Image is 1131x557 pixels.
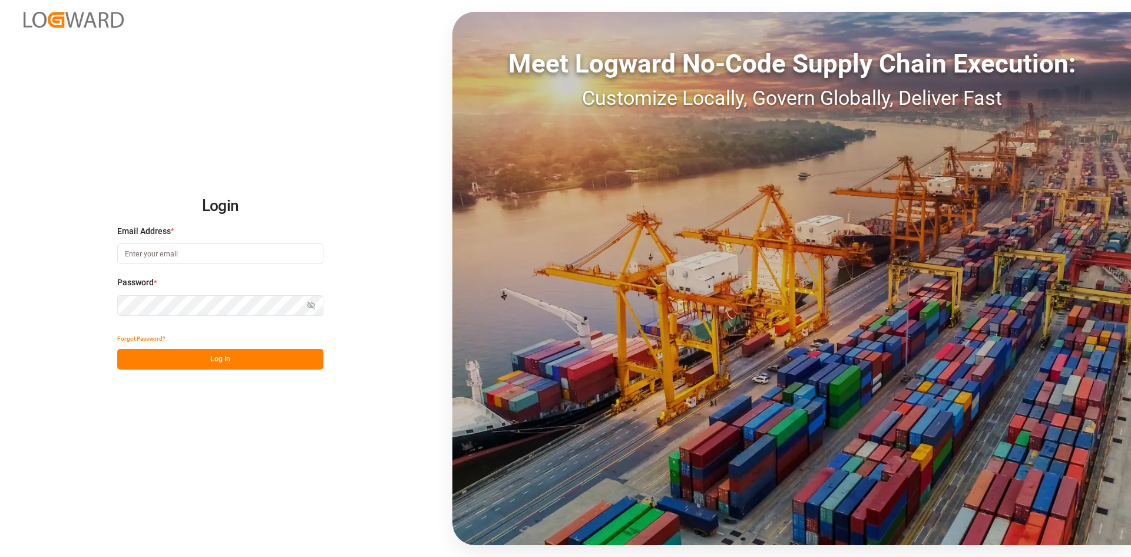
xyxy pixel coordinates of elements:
[452,44,1131,83] div: Meet Logward No-Code Supply Chain Execution:
[117,328,166,349] button: Forgot Password?
[452,83,1131,113] div: Customize Locally, Govern Globally, Deliver Fast
[117,349,323,370] button: Log In
[117,187,323,225] h2: Login
[117,225,171,238] span: Email Address
[117,243,323,264] input: Enter your email
[117,276,154,289] span: Password
[24,12,124,28] img: Logward_new_orange.png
